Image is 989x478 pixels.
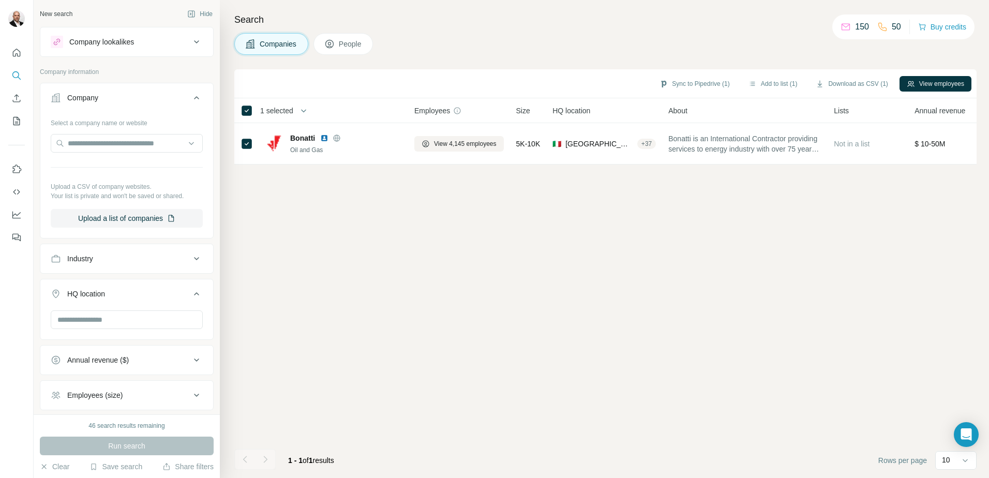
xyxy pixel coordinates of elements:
[8,112,25,130] button: My lists
[915,140,945,148] span: $ 10-50M
[40,85,213,114] button: Company
[67,93,98,103] div: Company
[162,461,214,472] button: Share filters
[918,20,966,34] button: Buy credits
[260,39,297,49] span: Companies
[40,246,213,271] button: Industry
[834,106,849,116] span: Lists
[878,455,927,466] span: Rows per page
[915,106,965,116] span: Annual revenue
[552,106,590,116] span: HQ location
[260,106,293,116] span: 1 selected
[67,253,93,264] div: Industry
[180,6,220,22] button: Hide
[40,461,69,472] button: Clear
[741,76,805,92] button: Add to list (1)
[51,182,203,191] p: Upload a CSV of company websites.
[234,12,977,27] h4: Search
[40,29,213,54] button: Company lookalikes
[565,139,633,149] span: [GEOGRAPHIC_DATA]
[51,191,203,201] p: Your list is private and won't be saved or shared.
[954,422,979,447] div: Open Intercom Messenger
[89,461,142,472] button: Save search
[40,67,214,77] p: Company information
[8,183,25,201] button: Use Surfe API
[652,76,737,92] button: Sync to Pipedrive (1)
[290,145,402,155] div: Oil and Gas
[516,139,541,149] span: 5K-10K
[414,136,504,152] button: View 4,145 employees
[67,289,105,299] div: HQ location
[516,106,530,116] span: Size
[8,66,25,85] button: Search
[88,421,164,430] div: 46 search results remaining
[40,281,213,310] button: HQ location
[552,139,561,149] span: 🇮🇹
[69,37,134,47] div: Company lookalikes
[67,390,123,400] div: Employees (size)
[40,348,213,372] button: Annual revenue ($)
[67,355,129,365] div: Annual revenue ($)
[288,456,303,465] span: 1 - 1
[51,114,203,128] div: Select a company name or website
[434,139,497,148] span: View 4,145 employees
[303,456,309,465] span: of
[288,456,334,465] span: results
[8,160,25,178] button: Use Surfe on LinkedIn
[668,133,821,154] span: Bonatti is an International Contractor providing services to energy industry with over 75 years o...
[637,139,656,148] div: + 37
[320,134,328,142] img: LinkedIn logo
[834,140,870,148] span: Not in a list
[339,39,363,49] span: People
[8,228,25,247] button: Feedback
[40,383,213,408] button: Employees (size)
[51,209,203,228] button: Upload a list of companies
[942,455,950,465] p: 10
[855,21,869,33] p: 150
[265,136,282,152] img: Logo of Bonatti
[40,9,72,19] div: New search
[414,106,450,116] span: Employees
[900,76,971,92] button: View employees
[8,10,25,27] img: Avatar
[8,89,25,108] button: Enrich CSV
[892,21,901,33] p: 50
[668,106,687,116] span: About
[290,133,315,143] span: Bonatti
[808,76,895,92] button: Download as CSV (1)
[8,205,25,224] button: Dashboard
[8,43,25,62] button: Quick start
[309,456,313,465] span: 1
